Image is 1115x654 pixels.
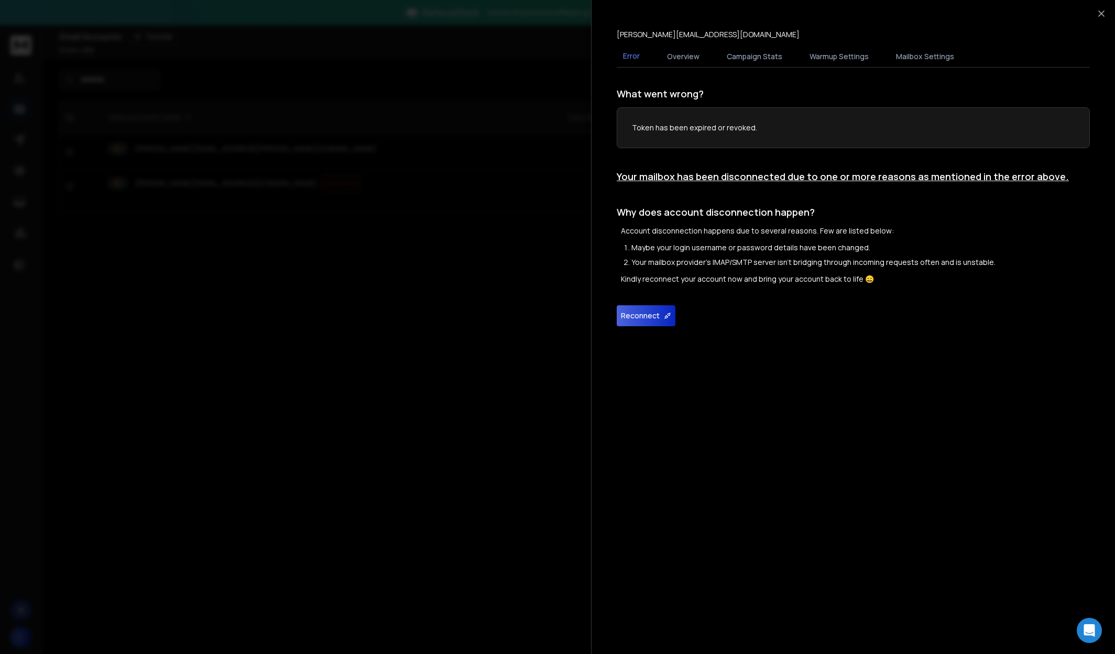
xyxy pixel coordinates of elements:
p: Token has been expired or revoked. [632,123,1075,133]
h1: Your mailbox has been disconnected due to one or more reasons as mentioned in the error above. [617,169,1090,184]
button: Reconnect [617,305,675,326]
h1: Why does account disconnection happen? [617,205,1090,219]
button: Overview [661,45,706,68]
p: [PERSON_NAME][EMAIL_ADDRESS][DOMAIN_NAME] [617,29,800,40]
li: Maybe your login username or password details have been changed. [631,242,1090,253]
p: Account disconnection happens due to several reasons. Few are listed below: [621,226,1090,236]
button: Warmup Settings [803,45,875,68]
li: Your mailbox provider's IMAP/SMTP server isn't bridging through incoming requests often and is un... [631,257,1090,268]
button: Campaign Stats [720,45,789,68]
p: Kindly reconnect your account now and bring your account back to life 😄 [621,274,1090,284]
h1: What went wrong? [617,86,1090,101]
button: Error [617,45,646,69]
div: Open Intercom Messenger [1077,618,1102,643]
button: Mailbox Settings [890,45,960,68]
